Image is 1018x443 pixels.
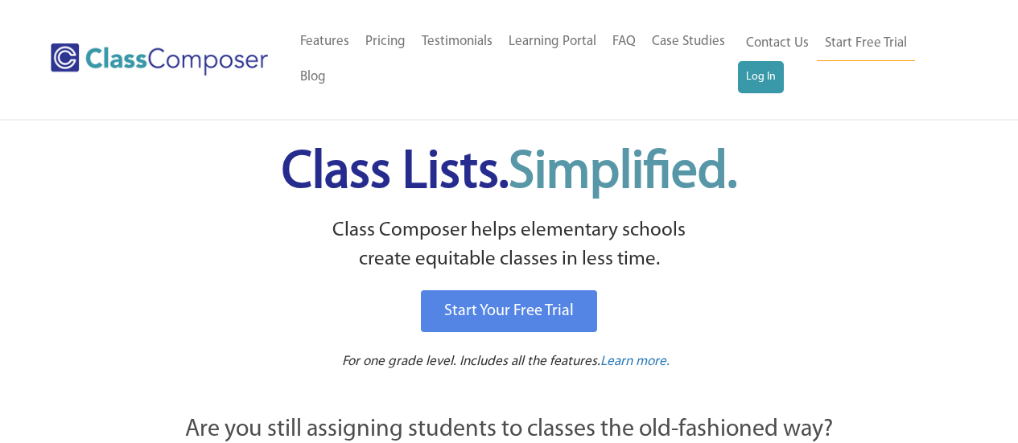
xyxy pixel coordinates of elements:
[444,303,574,319] span: Start Your Free Trial
[509,147,737,199] span: Simplified.
[604,24,644,59] a: FAQ
[738,26,955,93] nav: Header Menu
[817,26,915,62] a: Start Free Trial
[97,216,922,275] p: Class Composer helps elementary schools create equitable classes in less time.
[282,147,737,199] span: Class Lists.
[738,26,817,61] a: Contact Us
[292,24,738,95] nav: Header Menu
[414,24,501,59] a: Testimonials
[342,355,600,368] span: For one grade level. Includes all the features.
[292,24,357,59] a: Features
[600,352,670,372] a: Learn more.
[501,24,604,59] a: Learning Portal
[738,61,784,93] a: Log In
[421,290,597,332] a: Start Your Free Trial
[51,43,268,76] img: Class Composer
[357,24,414,59] a: Pricing
[644,24,733,59] a: Case Studies
[292,59,334,95] a: Blog
[600,355,670,368] span: Learn more.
